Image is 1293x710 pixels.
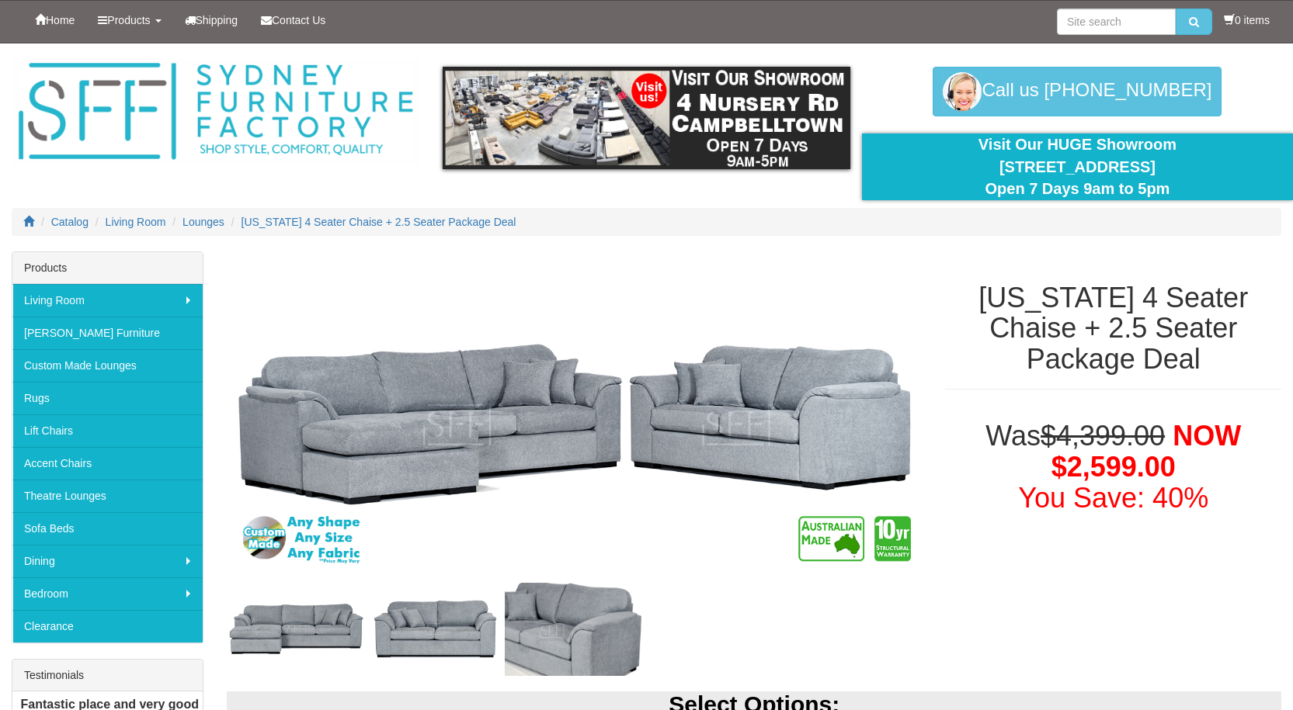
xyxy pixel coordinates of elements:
h1: [US_STATE] 4 Seater Chaise + 2.5 Seater Package Deal [945,282,1281,375]
a: [PERSON_NAME] Furniture [12,317,203,349]
span: Products [107,14,150,26]
span: Shipping [196,14,238,26]
a: Shipping [173,1,250,40]
a: Theatre Lounges [12,480,203,512]
font: You Save: 40% [1018,482,1208,514]
span: Home [46,14,75,26]
a: Catalog [51,216,89,228]
a: Lift Chairs [12,414,203,447]
div: Testimonials [12,660,203,691]
a: Dining [12,545,203,577]
a: Living Room [12,284,203,317]
span: Contact Us [272,14,325,26]
a: Contact Us [249,1,337,40]
input: Site search [1057,9,1176,35]
a: Bedroom [12,577,203,610]
a: Accent Chairs [12,447,203,480]
a: [US_STATE] 4 Seater Chaise + 2.5 Seater Package Deal [242,216,516,228]
li: 0 items [1224,12,1270,28]
span: NOW $2,599.00 [1051,420,1241,483]
a: Products [86,1,172,40]
a: Clearance [12,610,203,642]
div: Visit Our HUGE Showroom [STREET_ADDRESS] Open 7 Days 9am to 5pm [874,133,1281,200]
del: $4,399.00 [1041,420,1165,452]
img: showroom.gif [443,67,850,169]
a: Living Room [106,216,166,228]
a: Sofa Beds [12,512,203,545]
a: Home [23,1,86,40]
h1: Was [945,421,1281,513]
a: Lounges [182,216,224,228]
a: Custom Made Lounges [12,349,203,382]
a: Rugs [12,382,203,414]
div: Products [12,252,203,284]
img: Sydney Furniture Factory [12,59,419,165]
